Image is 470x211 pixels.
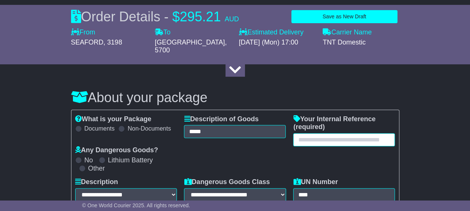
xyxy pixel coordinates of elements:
[71,39,104,46] span: SEAFORD
[75,146,158,155] label: Any Dangerous Goods?
[291,10,397,23] button: Save as New Draft
[323,28,372,37] label: Carrier Name
[184,115,258,123] label: Description of Goods
[104,39,122,46] span: , 3198
[82,202,190,208] span: © One World Courier 2025. All rights reserved.
[85,125,115,132] label: Documents
[184,178,270,186] label: Dangerous Goods Class
[75,115,151,123] label: What is your Package
[85,156,93,165] label: No
[75,178,118,186] label: Description
[293,178,338,186] label: UN Number
[225,15,239,23] span: AUD
[71,9,239,25] div: Order Details -
[128,125,171,132] label: Non-Documents
[155,28,171,37] label: To
[180,9,221,24] span: 295.21
[71,90,399,105] h3: About your package
[155,39,227,54] span: , 5700
[293,115,395,131] label: Your Internal Reference (required)
[108,156,153,165] label: Lithium Battery
[172,9,180,24] span: $
[323,39,399,47] div: TNT Domestic
[239,39,316,47] div: [DATE] (Mon) 17:00
[88,165,105,173] label: Other
[155,39,225,46] span: [GEOGRAPHIC_DATA]
[71,28,95,37] label: From
[239,28,316,37] label: Estimated Delivery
